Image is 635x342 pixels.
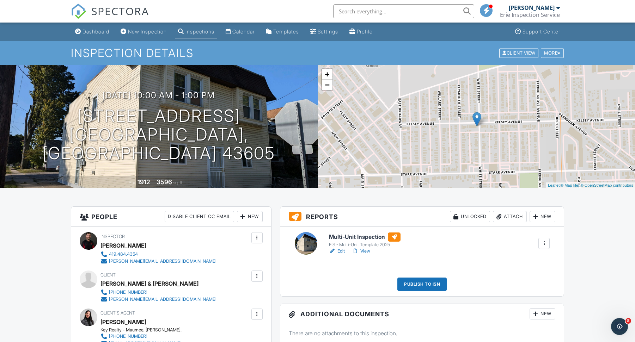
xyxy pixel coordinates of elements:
[318,29,338,35] div: Settings
[322,80,332,90] a: Zoom out
[109,259,216,264] div: [PERSON_NAME][EMAIL_ADDRESS][DOMAIN_NAME]
[109,334,147,339] div: [PHONE_NUMBER]
[72,25,112,38] a: Dashboard
[329,242,401,248] div: EIS - Multi-Unit Template 2025
[530,211,555,222] div: New
[329,232,401,242] h6: Multi-Unit Inspection
[280,207,564,227] h3: Reports
[273,29,299,35] div: Templates
[71,4,86,19] img: The Best Home Inspection Software - Spectora
[397,278,447,291] div: Publish to ISN
[541,48,564,58] div: More
[357,29,373,35] div: Profile
[109,251,138,257] div: 419.484.4354
[581,183,633,187] a: © OpenStreetMap contributors
[237,211,263,222] div: New
[165,211,234,222] div: Disable Client CC Email
[100,327,187,333] div: Key Realty - Maumee, [PERSON_NAME].
[329,232,401,248] a: Multi-Unit Inspection EIS - Multi-Unit Template 2025
[329,248,345,255] a: Edit
[100,258,216,265] a: [PERSON_NAME][EMAIL_ADDRESS][DOMAIN_NAME]
[352,248,370,255] a: View
[322,69,332,80] a: Zoom in
[232,29,255,35] div: Calendar
[499,48,538,58] div: Client View
[129,180,136,185] span: Built
[561,183,580,187] a: © MapTiler
[118,25,170,38] a: New Inspection
[100,272,116,278] span: Client
[71,207,271,227] h3: People
[138,178,150,186] div: 1912
[263,25,302,38] a: Templates
[173,180,183,185] span: sq. ft.
[548,183,560,187] a: Leaflet
[100,234,125,239] span: Inspector
[512,25,563,38] a: Support Center
[157,178,172,186] div: 3596
[530,308,555,319] div: New
[500,11,560,18] div: Erie Inspection Service
[625,318,631,324] span: 8
[71,10,149,24] a: SPECTORA
[450,211,490,222] div: Unlocked
[91,4,149,18] span: SPECTORA
[280,304,564,324] h3: Additional Documents
[100,317,146,327] div: [PERSON_NAME]
[109,297,216,302] div: [PERSON_NAME][EMAIL_ADDRESS][DOMAIN_NAME]
[223,25,257,38] a: Calendar
[611,318,628,335] iframe: Intercom live chat
[71,47,564,59] h1: Inspection Details
[333,4,474,18] input: Search everything...
[100,240,146,251] div: [PERSON_NAME]
[100,289,216,296] a: [PHONE_NUMBER]
[546,182,635,188] div: |
[289,329,556,337] p: There are no attachments to this inspection.
[100,296,216,303] a: [PERSON_NAME][EMAIL_ADDRESS][DOMAIN_NAME]
[347,25,375,38] a: Company Profile
[493,211,527,222] div: Attach
[523,29,560,35] div: Support Center
[100,333,182,340] a: [PHONE_NUMBER]
[11,107,306,162] h1: [STREET_ADDRESS] [GEOGRAPHIC_DATA], [GEOGRAPHIC_DATA] 43605
[100,310,135,316] span: Client's Agent
[103,91,215,100] h3: [DATE] 10:00 am - 1:00 pm
[307,25,341,38] a: Settings
[100,251,216,258] a: 419.484.4354
[499,50,540,55] a: Client View
[175,25,217,38] a: Inspections
[100,278,199,289] div: [PERSON_NAME] & [PERSON_NAME]
[83,29,109,35] div: Dashboard
[128,29,167,35] div: New Inspection
[185,29,214,35] div: Inspections
[109,290,147,295] div: [PHONE_NUMBER]
[509,4,555,11] div: [PERSON_NAME]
